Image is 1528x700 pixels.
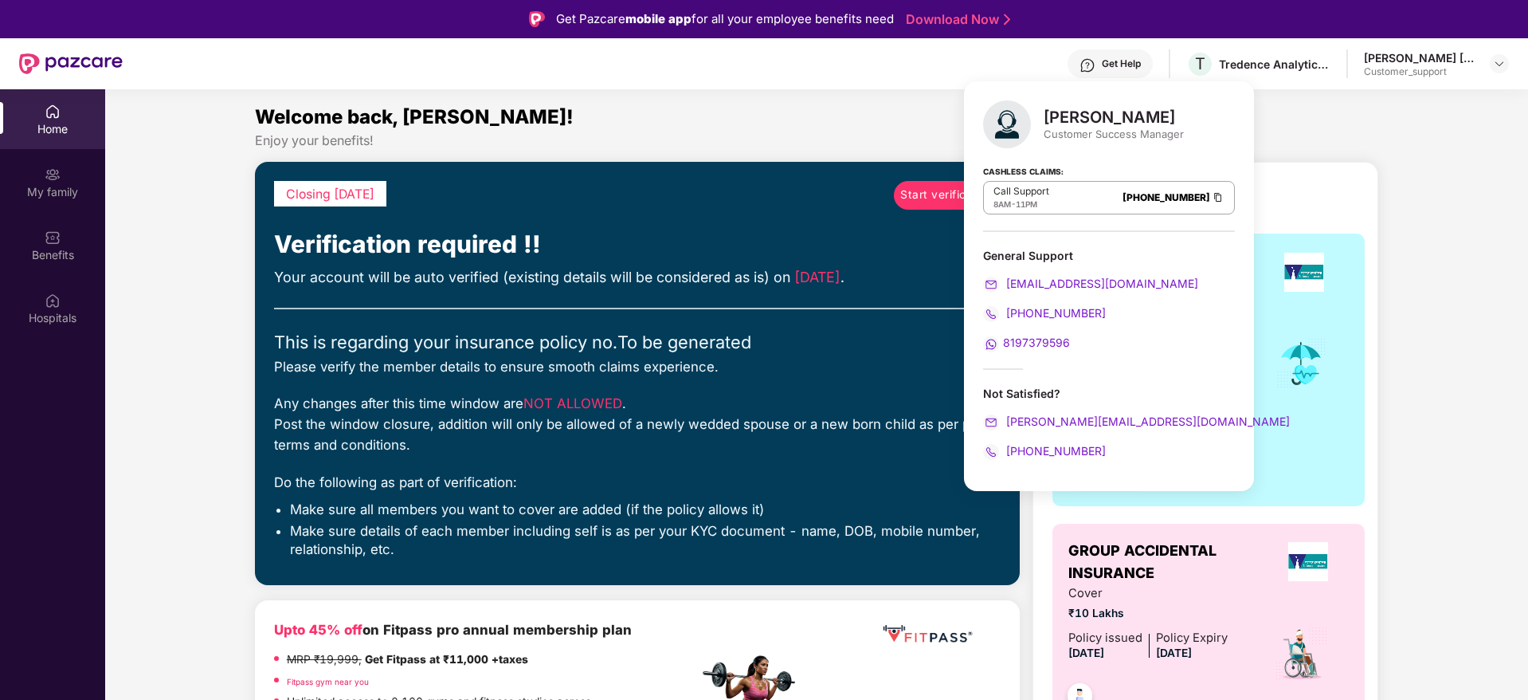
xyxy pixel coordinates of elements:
[983,248,1235,263] div: General Support
[983,386,1235,460] div: Not Satisfied?
[983,162,1064,179] strong: Cashless Claims:
[1364,50,1475,65] div: [PERSON_NAME] [PERSON_NAME]
[1003,415,1290,428] span: [PERSON_NAME][EMAIL_ADDRESS][DOMAIN_NAME]
[1212,191,1224,204] img: Clipboard Icon
[983,306,1106,320] a: [PHONE_NUMBER]
[1102,57,1141,70] div: Get Help
[983,444,999,460] img: svg+xml;base64,PHN2ZyB4bWxucz0iaHR0cDovL3d3dy53My5vcmcvMjAwMC9zdmciIHdpZHRoPSIyMCIgaGVpZ2h0PSIyMC...
[1003,306,1106,320] span: [PHONE_NUMBER]
[1003,444,1106,458] span: [PHONE_NUMBER]
[1003,336,1070,349] span: 8197379596
[1219,57,1330,72] div: Tredence Analytics Solutions Private Limited
[983,415,999,431] img: svg+xml;base64,PHN2ZyB4bWxucz0iaHR0cDovL3d3dy53My5vcmcvMjAwMC9zdmciIHdpZHRoPSIyMCIgaGVpZ2h0PSIyMC...
[983,100,1031,148] img: svg+xml;base64,PHN2ZyB4bWxucz0iaHR0cDovL3d3dy53My5vcmcvMjAwMC9zdmciIHhtbG5zOnhsaW5rPSJodHRwOi8vd3...
[529,11,545,27] img: Logo
[1016,199,1037,209] span: 11PM
[1122,191,1210,203] a: [PHONE_NUMBER]
[983,277,999,293] img: svg+xml;base64,PHN2ZyB4bWxucz0iaHR0cDovL3d3dy53My5vcmcvMjAwMC9zdmciIHdpZHRoPSIyMCIgaGVpZ2h0PSIyMC...
[983,277,1198,290] a: [EMAIL_ADDRESS][DOMAIN_NAME]
[1195,54,1205,73] span: T
[1003,277,1198,290] span: [EMAIL_ADDRESS][DOMAIN_NAME]
[983,444,1106,458] a: [PHONE_NUMBER]
[983,415,1290,428] a: [PERSON_NAME][EMAIL_ADDRESS][DOMAIN_NAME]
[19,53,123,74] img: New Pazcare Logo
[906,11,1005,28] a: Download Now
[556,10,894,29] div: Get Pazcare for all your employee benefits need
[993,199,1011,209] span: 8AM
[983,306,999,322] img: svg+xml;base64,PHN2ZyB4bWxucz0iaHR0cDovL3d3dy53My5vcmcvMjAwMC9zdmciIHdpZHRoPSIyMCIgaGVpZ2h0PSIyMC...
[983,336,1070,349] a: 8197379596
[983,336,999,352] img: svg+xml;base64,PHN2ZyB4bWxucz0iaHR0cDovL3d3dy53My5vcmcvMjAwMC9zdmciIHdpZHRoPSIyMCIgaGVpZ2h0PSIyMC...
[993,185,1049,198] p: Call Support
[1044,108,1184,127] div: [PERSON_NAME]
[983,248,1235,352] div: General Support
[1079,57,1095,73] img: svg+xml;base64,PHN2ZyBpZD0iSGVscC0zMngzMiIgeG1sbnM9Imh0dHA6Ly93d3cudzMub3JnLzIwMDAvc3ZnIiB3aWR0aD...
[993,198,1049,210] div: -
[983,386,1235,401] div: Not Satisfied?
[625,11,692,26] strong: mobile app
[1493,57,1506,70] img: svg+xml;base64,PHN2ZyBpZD0iRHJvcGRvd24tMzJ4MzIiIHhtbG5zPSJodHRwOi8vd3d3LnczLm9yZy8yMDAwL3N2ZyIgd2...
[1364,65,1475,78] div: Customer_support
[1004,11,1010,28] img: Stroke
[1044,127,1184,141] div: Customer Success Manager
